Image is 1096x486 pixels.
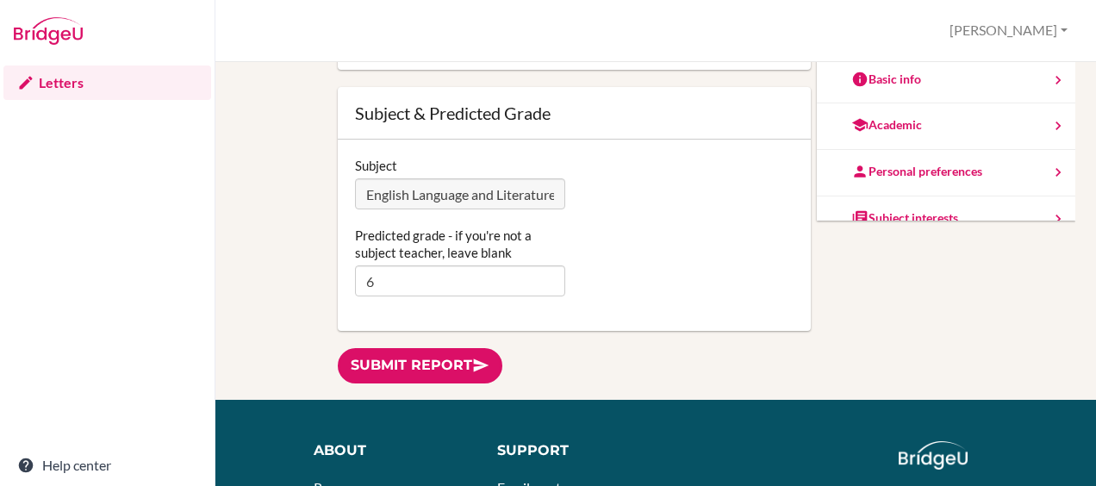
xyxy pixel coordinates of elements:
[355,104,794,121] div: Subject & Predicted Grade
[817,196,1075,243] a: Subject interests
[851,163,982,180] div: Personal preferences
[851,71,921,88] div: Basic info
[338,348,502,383] a: Submit report
[14,17,83,45] img: Bridge-U
[851,209,958,227] div: Subject interests
[355,227,565,261] label: Predicted grade - if you're not a subject teacher, leave blank
[942,15,1075,47] button: [PERSON_NAME]
[3,448,211,483] a: Help center
[497,441,644,461] div: Support
[817,150,1075,196] a: Personal preferences
[3,65,211,100] a: Letters
[899,441,968,470] img: logo_white@2x-f4f0deed5e89b7ecb1c2cc34c3e3d731f90f0f143d5ea2071677605dd97b5244.png
[817,103,1075,150] a: Academic
[355,157,397,174] label: Subject
[817,58,1075,104] a: Basic info
[314,441,472,461] div: About
[851,116,922,134] div: Academic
